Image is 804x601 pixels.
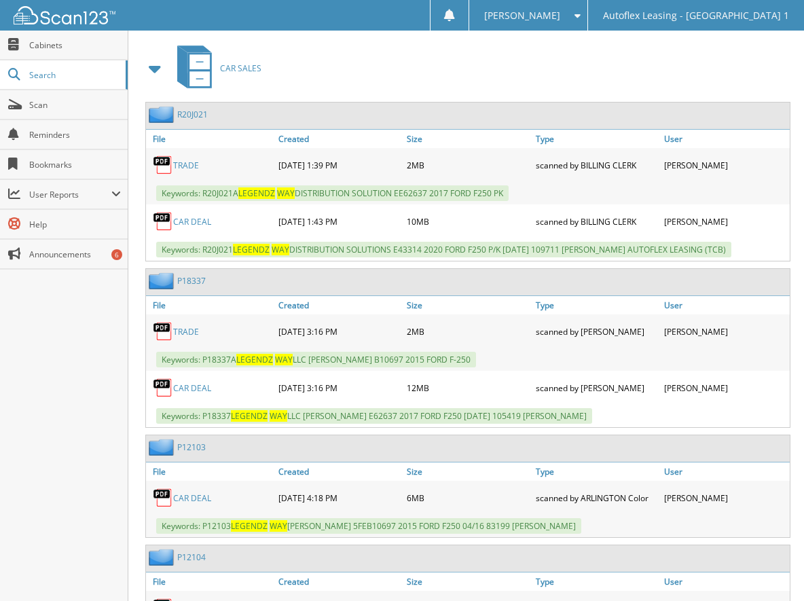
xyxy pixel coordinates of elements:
div: 6MB [403,484,532,511]
span: Bookmarks [29,159,121,170]
span: Help [29,219,121,230]
a: Size [403,296,532,314]
a: CAR DEAL [173,382,211,394]
img: folder2.png [149,549,177,566]
a: Created [275,572,404,591]
img: PDF.png [153,155,173,175]
a: R20J021 [177,109,208,120]
span: CAR SALES [220,62,261,74]
a: File [146,130,275,148]
iframe: Chat Widget [736,536,804,601]
a: Created [275,462,404,481]
a: CAR DEAL [173,492,211,504]
span: WAY [272,244,289,255]
span: Keywords: P18337A LLC [PERSON_NAME] B10697 2015 FORD F-250 [156,352,476,367]
span: Cabinets [29,39,121,51]
span: Keywords: R20J021 DISTRIBUTION SOLUTIONS E43314 2020 FORD F250 P/K [DATE] 109711 [PERSON_NAME] AU... [156,242,731,257]
span: Keywords: P18337 LLC [PERSON_NAME] E62637 2017 FORD F250 [DATE] 105419 [PERSON_NAME] [156,408,592,424]
div: 6 [111,249,122,260]
div: [DATE] 1:39 PM [275,151,404,179]
span: [PERSON_NAME] [484,12,560,20]
div: scanned by [PERSON_NAME] [532,318,661,345]
img: PDF.png [153,211,173,232]
span: Scan [29,99,121,111]
img: PDF.png [153,321,173,342]
a: User [661,130,790,148]
img: scan123-logo-white.svg [14,6,115,24]
a: File [146,572,275,591]
span: Keywords: R20J021A DISTRIBUTION SOLUTION EE62637 2017 FORD F250 PK [156,185,509,201]
span: Keywords: P12103 [PERSON_NAME] 5FEB10697 2015 FORD F250 04/16 83199 [PERSON_NAME] [156,518,581,534]
span: LEGENDZ [231,520,268,532]
span: Search [29,69,119,81]
span: LEGENDZ [238,187,275,199]
a: TRADE [173,326,199,338]
a: Type [532,572,661,591]
div: [PERSON_NAME] [661,374,790,401]
a: User [661,462,790,481]
a: User [661,572,790,591]
img: folder2.png [149,106,177,123]
span: LEGENDZ [233,244,270,255]
a: P12104 [177,551,206,563]
div: scanned by [PERSON_NAME] [532,374,661,401]
span: Announcements [29,249,121,260]
img: folder2.png [149,272,177,289]
a: User [661,296,790,314]
span: WAY [270,410,287,422]
span: WAY [277,187,295,199]
a: Created [275,296,404,314]
span: Reminders [29,129,121,141]
div: 10MB [403,208,532,235]
a: TRADE [173,160,199,171]
span: WAY [270,520,287,532]
div: [DATE] 3:16 PM [275,318,404,345]
div: scanned by BILLING CLERK [532,208,661,235]
span: LEGENDZ [231,410,268,422]
a: Type [532,296,661,314]
a: CAR DEAL [173,216,211,227]
div: [PERSON_NAME] [661,484,790,511]
div: [DATE] 1:43 PM [275,208,404,235]
a: Type [532,130,661,148]
div: 2MB [403,151,532,179]
span: Autoflex Leasing - [GEOGRAPHIC_DATA] 1 [603,12,789,20]
div: 12MB [403,374,532,401]
a: Size [403,130,532,148]
div: [PERSON_NAME] [661,318,790,345]
div: [PERSON_NAME] [661,151,790,179]
a: P18337 [177,275,206,287]
a: Size [403,462,532,481]
a: File [146,462,275,481]
a: P12103 [177,441,206,453]
a: CAR SALES [169,41,261,95]
div: [DATE] 4:18 PM [275,484,404,511]
span: WAY [275,354,293,365]
div: [PERSON_NAME] [661,208,790,235]
span: LEGENDZ [236,354,273,365]
span: User Reports [29,189,111,200]
img: PDF.png [153,488,173,508]
div: scanned by BILLING CLERK [532,151,661,179]
div: [DATE] 3:16 PM [275,374,404,401]
div: scanned by ARLINGTON Color [532,484,661,511]
img: folder2.png [149,439,177,456]
div: 2MB [403,318,532,345]
a: Type [532,462,661,481]
img: PDF.png [153,378,173,398]
a: Size [403,572,532,591]
a: File [146,296,275,314]
a: Created [275,130,404,148]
